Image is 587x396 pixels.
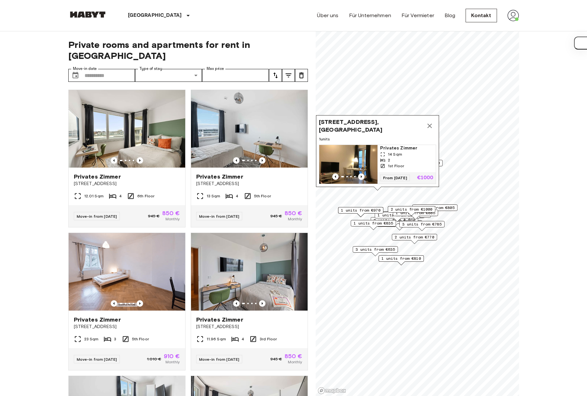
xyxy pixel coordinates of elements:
span: 3 units from €635 [356,247,395,252]
img: Marketing picture of unit DE-02-019-002-03HF [191,233,308,311]
span: 945 € [270,356,282,362]
button: Previous image [233,300,240,307]
button: tune [282,69,295,82]
div: Map marker [378,255,424,265]
a: Marketing picture of unit DE-02-012-002-03HFPrevious imagePrevious imagePrivates Zimmer[STREET_AD... [68,233,186,370]
label: Type of stay [140,66,162,71]
span: 1 units from €805 [415,205,455,211]
span: 3rd Floor [260,336,277,342]
span: 850 € [285,353,302,359]
span: Monthly [288,359,302,365]
div: Map marker [397,160,443,170]
span: 1 units [319,136,436,142]
button: Previous image [111,157,117,164]
div: Map marker [393,210,438,220]
div: Map marker [392,234,437,244]
button: Previous image [259,300,265,307]
span: 1 units from €940 [400,160,440,166]
span: Move-in from [DATE] [199,357,240,362]
span: 3 [114,336,116,342]
span: 5th Floor [254,193,271,199]
span: 6th Floor [137,193,154,199]
a: Mapbox logo [318,387,346,394]
span: 945 € [148,213,160,219]
span: 23 Sqm [84,336,99,342]
span: 1st Floor [388,163,404,169]
span: 2 units from €1000 [390,206,432,212]
span: Monthly [165,359,180,365]
img: Marketing picture of unit DE-02-012-002-03HF [69,233,185,311]
span: 2 units from €1020 [373,217,415,223]
label: Max price [207,66,224,71]
span: 1 units from €810 [381,256,421,261]
span: [STREET_ADDRESS] [196,181,302,187]
a: Marketing picture of unit DE-02-019-002-03HFPrevious imagePrevious imagePrivates Zimmer[STREET_AD... [191,233,308,370]
span: 1.010 € [147,356,161,362]
span: Move-in from [DATE] [77,357,117,362]
span: Move-in from [DATE] [199,214,240,219]
span: 4 [242,336,244,342]
span: From [DATE] [380,175,410,181]
span: 945 € [270,213,282,219]
span: 5th Floor [132,336,149,342]
span: [STREET_ADDRESS] [74,324,180,330]
span: 2 [388,157,390,163]
span: Privates Zimmer [196,316,243,324]
a: Marketing picture of unit DE-02-022-004-04HFPrevious imagePrevious imagePrivates Zimmer[STREET_AD... [191,90,308,227]
span: Privates Zimmer [74,173,121,181]
span: 14 Sqm [388,151,402,157]
a: Kontakt [466,9,497,22]
span: 1 units from €1010 [386,212,428,217]
a: Für Vermieter [401,12,434,19]
span: [STREET_ADDRESS] [196,324,302,330]
img: avatar [507,10,519,21]
div: Map marker [399,221,445,231]
span: Monthly [288,216,302,222]
span: 2 units from €770 [395,234,434,240]
button: tune [295,69,308,82]
button: Previous image [233,157,240,164]
span: 1 units from €835 [354,220,393,226]
img: Marketing picture of unit DE-02-002-003-02HF [319,145,378,184]
img: Habyt [68,11,107,18]
span: Privates Zimmer [196,173,243,181]
button: Previous image [358,173,365,180]
img: Marketing picture of unit DE-02-022-004-04HF [191,90,308,168]
span: Private rooms and apartments for rent in [GEOGRAPHIC_DATA] [68,39,308,61]
a: Marketing picture of unit DE-02-021-002-02HFPrevious imagePrevious imagePrivates Zimmer[STREET_AD... [68,90,186,227]
button: Choose date [69,69,82,82]
p: [GEOGRAPHIC_DATA] [128,12,182,19]
div: Map marker [353,246,398,256]
button: Previous image [137,300,143,307]
span: 4 [236,193,238,199]
a: Über uns [317,12,338,19]
span: [STREET_ADDRESS] [74,181,180,187]
div: Map marker [388,206,435,216]
button: tune [269,69,282,82]
span: 850 € [285,210,302,216]
span: Move-in from [DATE] [77,214,117,219]
div: Map marker [370,217,418,227]
div: Map marker [338,207,383,217]
a: Für Unternehmen [349,12,391,19]
div: Map marker [316,115,439,191]
span: 4 [119,193,122,199]
span: Privates Zimmer [74,316,121,324]
span: 910 € [164,353,180,359]
p: €1000 [417,175,433,181]
div: Map marker [412,204,457,214]
img: Marketing picture of unit DE-02-021-002-02HF [69,90,185,168]
button: Previous image [137,157,143,164]
button: Previous image [332,173,339,180]
span: 3 units from €785 [402,221,442,227]
a: Blog [445,12,456,19]
button: Previous image [111,300,117,307]
span: 11.96 Sqm [207,336,226,342]
button: Previous image [259,157,265,164]
span: 13 Sqm [207,193,220,199]
label: Move-in date [73,66,97,71]
span: 1 units from €970 [341,207,380,213]
a: Marketing picture of unit DE-02-002-003-02HFPrevious imagePrevious imagePrivates Zimmer14 Sqm21st... [319,145,436,184]
span: 12.01 Sqm [84,193,104,199]
span: Monthly [165,216,180,222]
